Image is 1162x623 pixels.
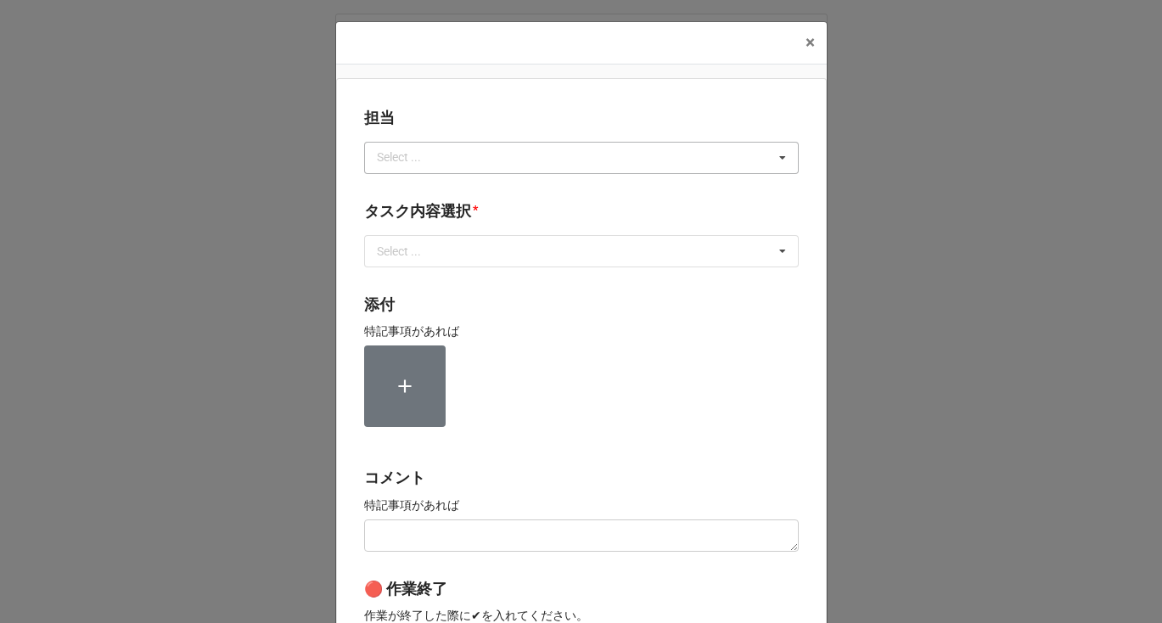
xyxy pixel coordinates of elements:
label: コメント [364,466,425,490]
div: Select ... [373,241,446,261]
div: Select ... [373,148,446,167]
label: タスク内容選択 [364,199,471,223]
span: × [806,32,815,53]
label: 担当 [364,106,395,130]
label: 🔴 作業終了 [364,577,447,601]
label: 添付 [364,293,395,317]
p: 特記事項があれば [364,323,799,340]
p: 特記事項があれば [364,497,799,514]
